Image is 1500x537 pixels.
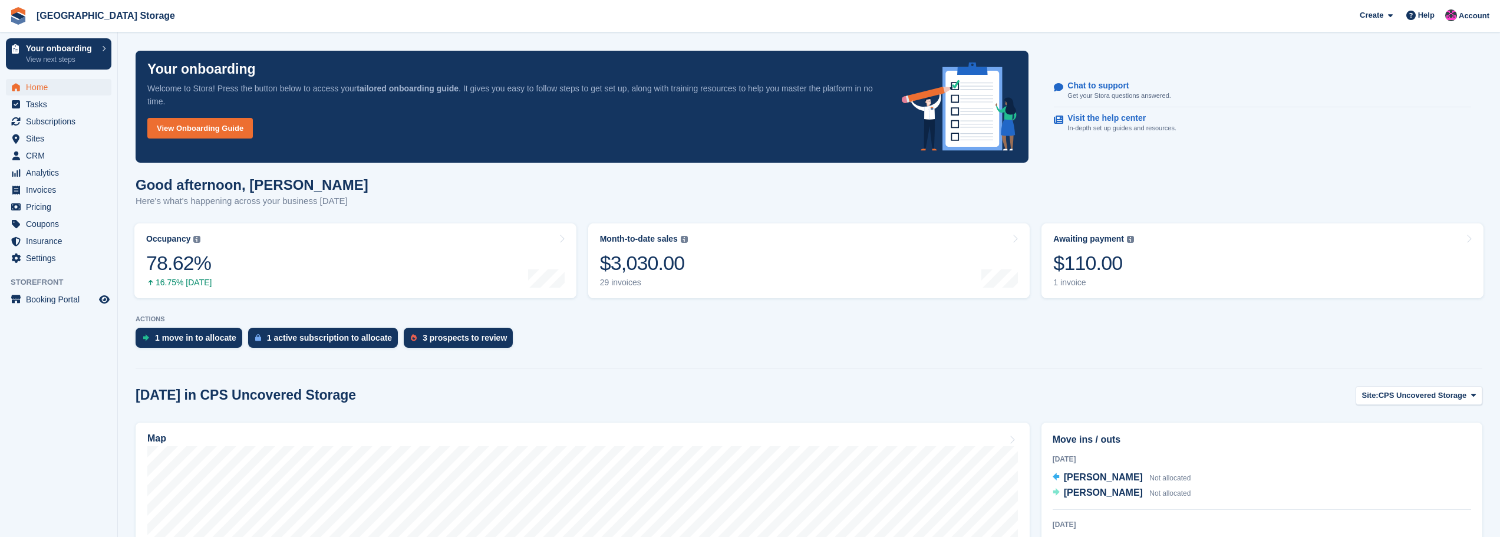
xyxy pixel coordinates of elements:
a: [PERSON_NAME] Not allocated [1053,470,1191,486]
a: Month-to-date sales $3,030.00 29 invoices [588,223,1030,298]
p: Visit the help center [1067,113,1167,123]
a: menu [6,147,111,164]
a: menu [6,233,111,249]
p: Welcome to Stora! Press the button below to access your . It gives you easy to follow steps to ge... [147,82,883,108]
span: Subscriptions [26,113,97,130]
span: Pricing [26,199,97,215]
span: Home [26,79,97,95]
div: 29 invoices [600,278,688,288]
a: menu [6,250,111,266]
a: 3 prospects to review [404,328,519,354]
a: menu [6,79,111,95]
span: [PERSON_NAME] [1064,472,1143,482]
img: Jantz Morgan [1445,9,1457,21]
div: Month-to-date sales [600,234,678,244]
div: [DATE] [1053,454,1471,464]
img: icon-info-grey-7440780725fd019a000dd9b08b2336e03edf1995a4989e88bcd33f0948082b44.svg [681,236,688,243]
h2: [DATE] in CPS Uncovered Storage [136,387,356,403]
span: [PERSON_NAME] [1064,487,1143,498]
span: Create [1360,9,1383,21]
a: menu [6,130,111,147]
div: 1 active subscription to allocate [267,333,392,342]
span: Invoices [26,182,97,198]
div: 16.75% [DATE] [146,278,212,288]
div: $3,030.00 [600,251,688,275]
span: Account [1459,10,1489,22]
a: Chat to support Get your Stora questions answered. [1054,75,1471,107]
a: menu [6,216,111,232]
h1: Good afternoon, [PERSON_NAME] [136,177,368,193]
a: [GEOGRAPHIC_DATA] Storage [32,6,180,25]
img: stora-icon-8386f47178a22dfd0bd8f6a31ec36ba5ce8667c1dd55bd0f319d3a0aa187defe.svg [9,7,27,25]
a: 1 move in to allocate [136,328,248,354]
img: icon-info-grey-7440780725fd019a000dd9b08b2336e03edf1995a4989e88bcd33f0948082b44.svg [193,236,200,243]
div: Occupancy [146,234,190,244]
span: Insurance [26,233,97,249]
a: Occupancy 78.62% 16.75% [DATE] [134,223,576,298]
strong: tailored onboarding guide [357,84,459,93]
a: Preview store [97,292,111,307]
a: menu [6,113,111,130]
span: Booking Portal [26,291,97,308]
p: Your onboarding [26,44,96,52]
img: onboarding-info-6c161a55d2c0e0a8cae90662b2fe09162a5109e8cc188191df67fb4f79e88e88.svg [902,62,1017,151]
h2: Move ins / outs [1053,433,1471,447]
span: Storefront [11,276,117,288]
span: Tasks [26,96,97,113]
div: $110.00 [1053,251,1134,275]
a: menu [6,291,111,308]
span: Help [1418,9,1435,21]
a: menu [6,182,111,198]
a: menu [6,164,111,181]
img: active_subscription_to_allocate_icon-d502201f5373d7db506a760aba3b589e785aa758c864c3986d89f69b8ff3... [255,334,261,341]
a: View Onboarding Guide [147,118,253,139]
div: 1 invoice [1053,278,1134,288]
img: prospect-51fa495bee0391a8d652442698ab0144808aea92771e9ea1ae160a38d050c398.svg [411,334,417,341]
button: Site: CPS Uncovered Storage [1356,386,1482,406]
a: Awaiting payment $110.00 1 invoice [1041,223,1483,298]
a: Your onboarding View next steps [6,38,111,70]
h2: Map [147,433,166,444]
span: Sites [26,130,97,147]
img: icon-info-grey-7440780725fd019a000dd9b08b2336e03edf1995a4989e88bcd33f0948082b44.svg [1127,236,1134,243]
a: Visit the help center In-depth set up guides and resources. [1054,107,1471,139]
div: 3 prospects to review [423,333,507,342]
img: move_ins_to_allocate_icon-fdf77a2bb77ea45bf5b3d319d69a93e2d87916cf1d5bf7949dd705db3b84f3ca.svg [143,334,149,341]
span: Site: [1362,390,1379,401]
span: Coupons [26,216,97,232]
p: Chat to support [1067,81,1161,91]
p: In-depth set up guides and resources. [1067,123,1176,133]
p: ACTIONS [136,315,1482,323]
a: menu [6,96,111,113]
p: View next steps [26,54,96,65]
div: Awaiting payment [1053,234,1124,244]
div: 78.62% [146,251,212,275]
a: 1 active subscription to allocate [248,328,404,354]
a: menu [6,199,111,215]
span: Not allocated [1149,489,1191,498]
a: [PERSON_NAME] Not allocated [1053,486,1191,501]
div: 1 move in to allocate [155,333,236,342]
span: Settings [26,250,97,266]
p: Your onboarding [147,62,256,76]
span: CPS Uncovered Storage [1379,390,1467,401]
p: Get your Stora questions answered. [1067,91,1171,101]
div: [DATE] [1053,519,1471,530]
span: Analytics [26,164,97,181]
span: Not allocated [1149,474,1191,482]
p: Here's what's happening across your business [DATE] [136,195,368,208]
span: CRM [26,147,97,164]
